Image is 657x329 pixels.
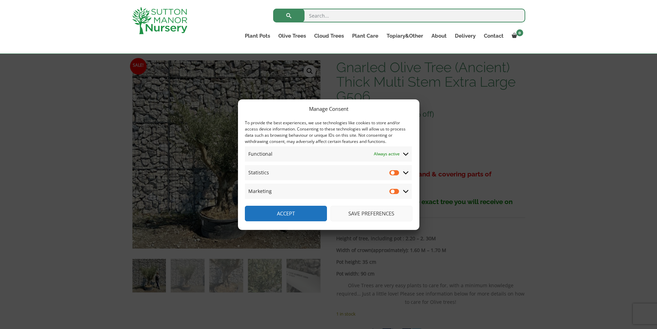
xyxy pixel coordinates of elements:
button: Accept [245,206,327,221]
summary: Marketing [245,184,412,199]
a: Delivery [451,31,480,41]
a: Topiary&Other [382,31,427,41]
summary: Functional Always active [245,146,412,162]
a: Cloud Trees [310,31,348,41]
span: 0 [516,29,523,36]
button: Save preferences [330,206,412,221]
span: Always active [374,150,400,158]
div: Manage Consent [309,105,348,113]
a: Plant Pots [241,31,274,41]
a: Plant Care [348,31,382,41]
a: About [427,31,451,41]
span: Marketing [248,187,272,195]
div: To provide the best experiences, we use technologies like cookies to store and/or access device i... [245,120,412,145]
img: logo [132,7,187,34]
a: Contact [480,31,508,41]
a: Olive Trees [274,31,310,41]
summary: Statistics [245,165,412,180]
span: Functional [248,150,272,158]
a: 0 [508,31,525,41]
input: Search... [273,9,525,22]
span: Statistics [248,168,269,177]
